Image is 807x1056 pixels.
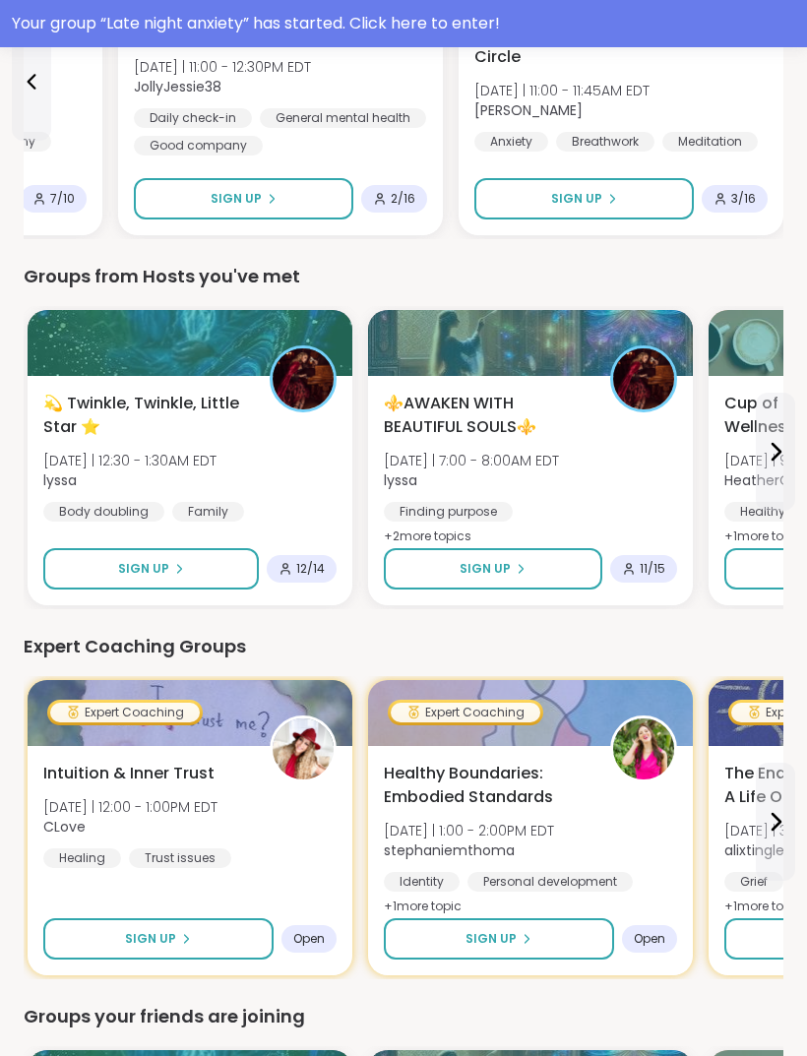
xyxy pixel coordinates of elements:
span: [DATE] | 12:30 - 1:30AM EDT [43,451,217,470]
img: lyssa [613,348,674,409]
button: Sign Up [384,918,614,960]
div: Expert Coaching [50,703,200,722]
div: Healing [43,848,121,868]
div: Meditation [662,132,758,152]
span: Open [293,931,325,947]
div: Grief [724,872,783,892]
div: Trust issues [129,848,231,868]
span: Sign Up [466,930,517,948]
span: 2 / 16 [391,191,415,207]
b: CLove [43,817,86,837]
img: CLove [273,718,334,779]
span: Intuition & Inner Trust [43,762,215,785]
div: Groups your friends are joining [24,1003,783,1030]
div: Good company [134,136,263,155]
div: General mental health [260,108,426,128]
span: Healthy Boundaries: Embodied Standards [384,762,589,809]
span: 12 / 14 [296,561,325,577]
div: Daily check-in [134,108,252,128]
button: Sign Up [474,178,694,219]
button: Sign Up [43,548,259,590]
span: Sign Up [551,190,602,208]
span: Sign Up [125,930,176,948]
b: alixtingle [724,840,784,860]
span: [DATE] | 11:00 - 11:45AM EDT [474,81,650,100]
div: Anxiety [474,132,548,152]
div: Family [172,502,244,522]
b: [PERSON_NAME] [474,100,583,120]
span: ⚜️AWAKEN WITH BEAUTIFUL SOULS⚜️ [384,392,589,439]
div: Finding purpose [384,502,513,522]
img: lyssa [273,348,334,409]
button: Sign Up [134,178,353,219]
div: Groups from Hosts you've met [24,263,783,290]
div: Your group “ Late night anxiety ” has started. Click here to enter! [12,12,795,35]
div: Expert Coaching [391,703,540,722]
b: stephaniemthoma [384,840,515,860]
span: 11 / 15 [640,561,665,577]
b: lyssa [384,470,417,490]
div: Breathwork [556,132,654,152]
button: Sign Up [384,548,602,590]
b: JollyJessie38 [134,77,221,96]
span: Sign Up [118,560,169,578]
span: 💫 Twinkle, Twinkle, Little Star ⭐️ [43,392,248,439]
span: 3 / 16 [731,191,756,207]
b: lyssa [43,470,77,490]
span: [DATE] | 1:00 - 2:00PM EDT [384,821,554,840]
div: Body doubling [43,502,164,522]
img: stephaniemthoma [613,718,674,779]
span: Sign Up [211,190,262,208]
span: Open [634,931,665,947]
span: 7 / 10 [50,191,75,207]
div: Identity [384,872,460,892]
button: Sign Up [43,918,274,960]
div: Personal development [467,872,633,892]
div: Expert Coaching Groups [24,633,783,660]
span: [DATE] | 12:00 - 1:00PM EDT [43,797,217,817]
span: [DATE] | 11:00 - 12:30PM EDT [134,57,311,77]
span: [DATE] | 7:00 - 8:00AM EDT [384,451,559,470]
span: Sign Up [460,560,511,578]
